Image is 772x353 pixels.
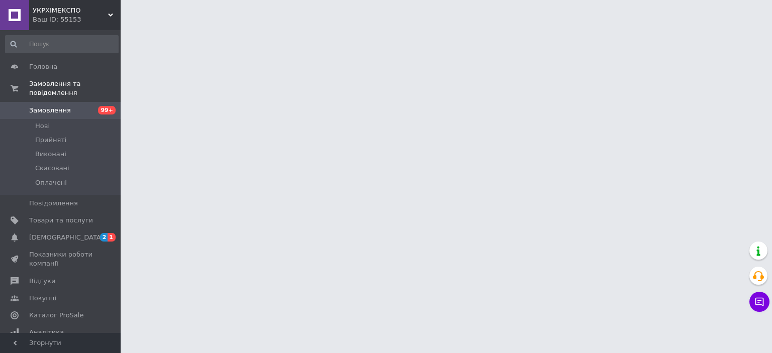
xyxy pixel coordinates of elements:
[749,292,769,312] button: Чат з покупцем
[29,106,71,115] span: Замовлення
[29,328,64,337] span: Аналітика
[29,250,93,268] span: Показники роботи компанії
[35,122,50,131] span: Нові
[35,136,66,145] span: Прийняті
[33,15,121,24] div: Ваш ID: 55153
[35,150,66,159] span: Виконані
[33,6,108,15] span: УКРХІМЕКСПО
[29,277,55,286] span: Відгуки
[35,164,69,173] span: Скасовані
[29,199,78,208] span: Повідомлення
[29,233,104,242] span: [DEMOGRAPHIC_DATA]
[29,294,56,303] span: Покупці
[100,233,108,242] span: 2
[5,35,119,53] input: Пошук
[35,178,67,187] span: Оплачені
[29,79,121,97] span: Замовлення та повідомлення
[29,62,57,71] span: Головна
[98,106,116,114] span: 99+
[29,311,83,320] span: Каталог ProSale
[108,233,116,242] span: 1
[29,216,93,225] span: Товари та послуги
